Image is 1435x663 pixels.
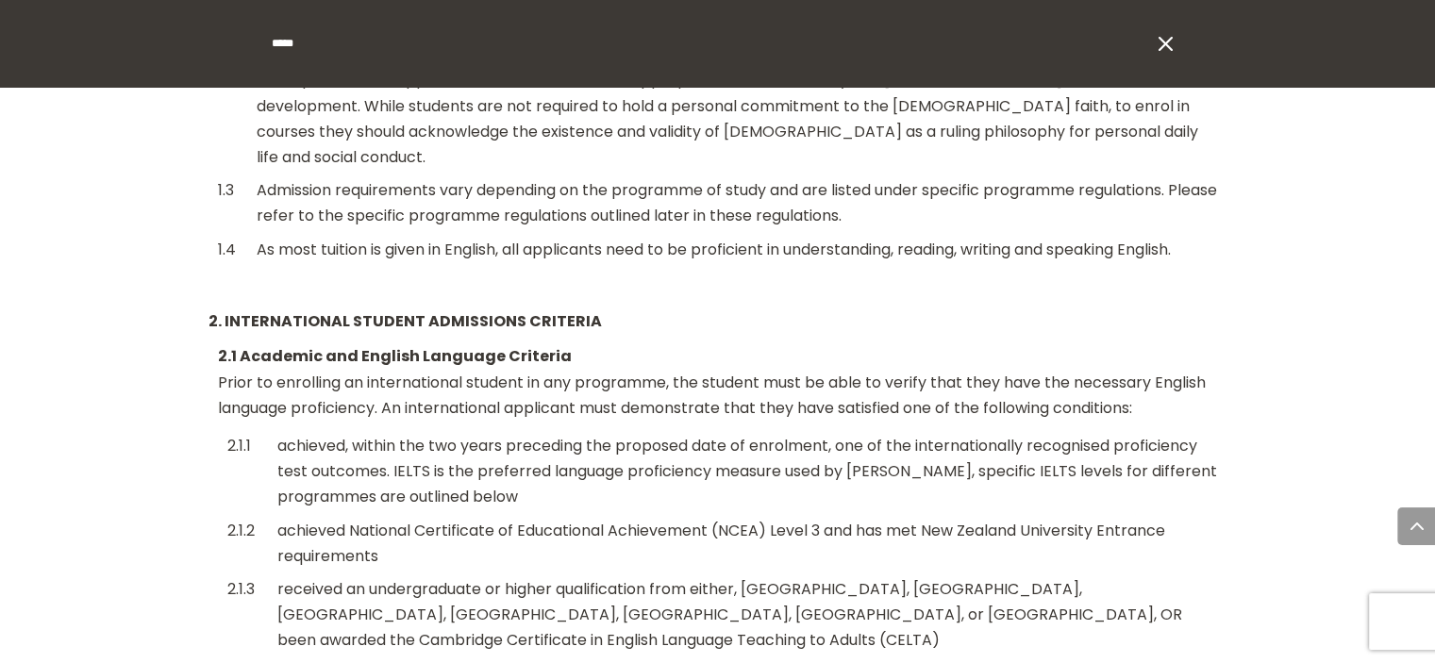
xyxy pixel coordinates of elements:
[277,518,1218,569] div: achieved National Certificate of Educational Achievement (NCEA) Level 3 and has met New Zealand U...
[277,576,1218,654] div: received an undergraduate or higher qualification from either, [GEOGRAPHIC_DATA], [GEOGRAPHIC_DAT...
[257,67,1218,170] div: It is expected that applicants will demonstrate an appropriate level of maturity and [DEMOGRAPHIC...
[218,177,236,203] div: 1.3
[227,518,257,543] div: 2.1.2
[227,576,257,602] div: 2.1.3
[209,310,602,332] strong: 2. INTERNATIONAL STUDENT ADMISSIONS CRITERIA
[257,237,1218,262] div: As most tuition is given in English, all applicants need to be proficient in understanding, readi...
[277,433,1218,510] div: achieved, within the two years preceding the proposed date of enrolment, one of the international...
[218,345,572,367] strong: 2.1 Academic and English Language Criteria
[218,343,1227,421] p: Prior to enrolling an international student in any programme, the student must be able to verify ...
[218,237,236,262] div: 1.4
[227,433,257,458] div: 2.1.1
[257,177,1218,228] div: Admission requirements vary depending on the programme of study and are listed under specific pro...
